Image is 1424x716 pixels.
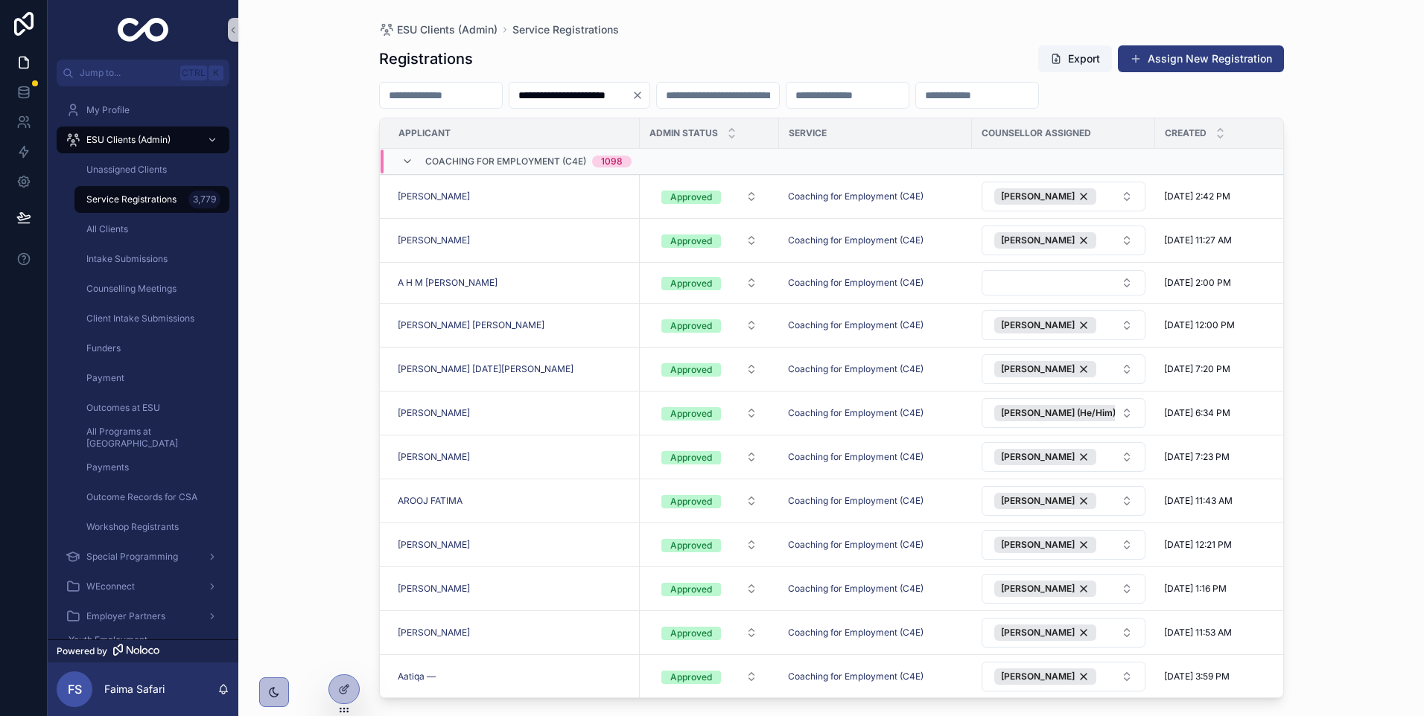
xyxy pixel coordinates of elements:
[1001,363,1075,375] span: [PERSON_NAME]
[86,581,135,592] span: WEconnect
[104,682,165,697] p: Faima Safari
[788,627,924,639] a: Coaching for Employment (C4E)
[74,186,229,213] a: Service Registrations3,779
[74,216,229,243] a: All Clients
[649,400,769,426] button: Select Button
[1164,363,1230,375] span: [DATE] 7:20 PM
[670,583,712,596] div: Approved
[788,363,924,375] a: Coaching for Employment (C4E)
[57,97,229,124] a: My Profile
[788,407,924,419] a: Coaching for Employment (C4E)
[1001,583,1075,595] span: [PERSON_NAME]
[994,537,1096,553] button: Unselect 9
[649,575,769,602] button: Select Button
[1164,191,1230,202] span: [DATE] 2:42 PM
[670,451,712,464] div: Approved
[982,442,1145,472] button: Select Button
[69,634,195,658] span: Youth Employment Connections
[982,662,1145,691] button: Select Button
[398,363,573,375] span: [PERSON_NAME] [DATE][PERSON_NAME]
[670,671,712,684] div: Approved
[1118,45,1284,72] button: Assign New Registration
[1164,451,1230,463] span: [DATE] 7:23 PM
[1001,627,1075,639] span: [PERSON_NAME]
[649,531,769,558] button: Select Button
[180,65,207,80] span: Ctrl
[981,269,1146,296] a: Select Button
[788,234,924,246] a: Coaching for Employment (C4E)
[398,234,470,246] a: [PERSON_NAME]
[982,486,1145,516] button: Select Button
[981,573,1146,604] a: Select Button
[1164,319,1285,331] a: [DATE] 12:00 PM
[982,530,1145,560] button: Select Button
[788,319,924,331] span: Coaching for Employment (C4E)
[788,363,963,375] a: Coaching for Employment (C4E)
[981,485,1146,517] a: Select Button
[398,671,631,683] a: Aatiqa —
[982,127,1091,139] span: Counsellor Assigned
[1164,191,1285,202] a: [DATE] 2:42 PM
[982,398,1145,428] button: Select Button
[398,671,436,683] a: Aatiqa —
[649,488,769,514] button: Select Button
[982,310,1145,340] button: Select Button
[981,617,1146,648] a: Select Button
[649,355,770,383] a: Select Button
[649,663,769,690] button: Select Button
[86,283,177,295] span: Counselling Meetings
[1164,495,1285,507] a: [DATE] 11:43 AM
[788,495,963,507] a: Coaching for Employment (C4E)
[74,454,229,481] a: Payments
[649,269,770,297] a: Select Button
[398,627,631,639] a: [PERSON_NAME]
[994,449,1096,465] button: Unselect 61
[649,311,770,339] a: Select Button
[398,191,470,202] a: [PERSON_NAME]
[74,514,229,540] a: Workshop Registrants
[398,627,470,639] a: [PERSON_NAME]
[398,451,470,463] a: [PERSON_NAME]
[512,22,619,37] a: Service Registrations
[1001,451,1075,463] span: [PERSON_NAME]
[981,397,1146,429] a: Select Button
[1164,234,1285,246] a: [DATE] 11:27 AM
[788,319,963,331] a: Coaching for Employment (C4E)
[398,407,470,419] a: [PERSON_NAME]
[1001,539,1075,551] span: [PERSON_NAME]
[788,191,924,202] a: Coaching for Employment (C4E)
[788,451,963,463] a: Coaching for Employment (C4E)
[982,574,1145,604] button: Select Button
[86,402,160,414] span: Outcomes at ESU
[86,372,124,384] span: Payment
[788,277,924,289] span: Coaching for Employment (C4E)
[57,645,107,657] span: Powered by
[1001,319,1075,331] span: [PERSON_NAME]
[649,443,770,471] a: Select Button
[788,234,963,246] a: Coaching for Employment (C4E)
[398,319,544,331] a: [PERSON_NAME] [PERSON_NAME]
[1164,277,1285,289] a: [DATE] 2:00 PM
[670,191,712,204] div: Approved
[86,521,179,533] span: Workshop Registrants
[670,495,712,508] div: Approved
[1164,539,1232,551] span: [DATE] 12:21 PM
[86,194,177,205] span: Service Registrations
[86,551,178,563] span: Special Programming
[398,539,631,551] a: [PERSON_NAME]
[981,181,1146,212] a: Select Button
[398,319,631,331] a: [PERSON_NAME] [PERSON_NAME]
[788,583,963,595] a: Coaching for Employment (C4E)
[398,451,631,463] a: [PERSON_NAME]
[1164,583,1227,595] span: [DATE] 1:16 PM
[670,319,712,333] div: Approved
[788,407,963,419] a: Coaching for Employment (C4E)
[1001,407,1116,419] span: [PERSON_NAME] (He/Him)
[86,134,171,146] span: ESU Clients (Admin)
